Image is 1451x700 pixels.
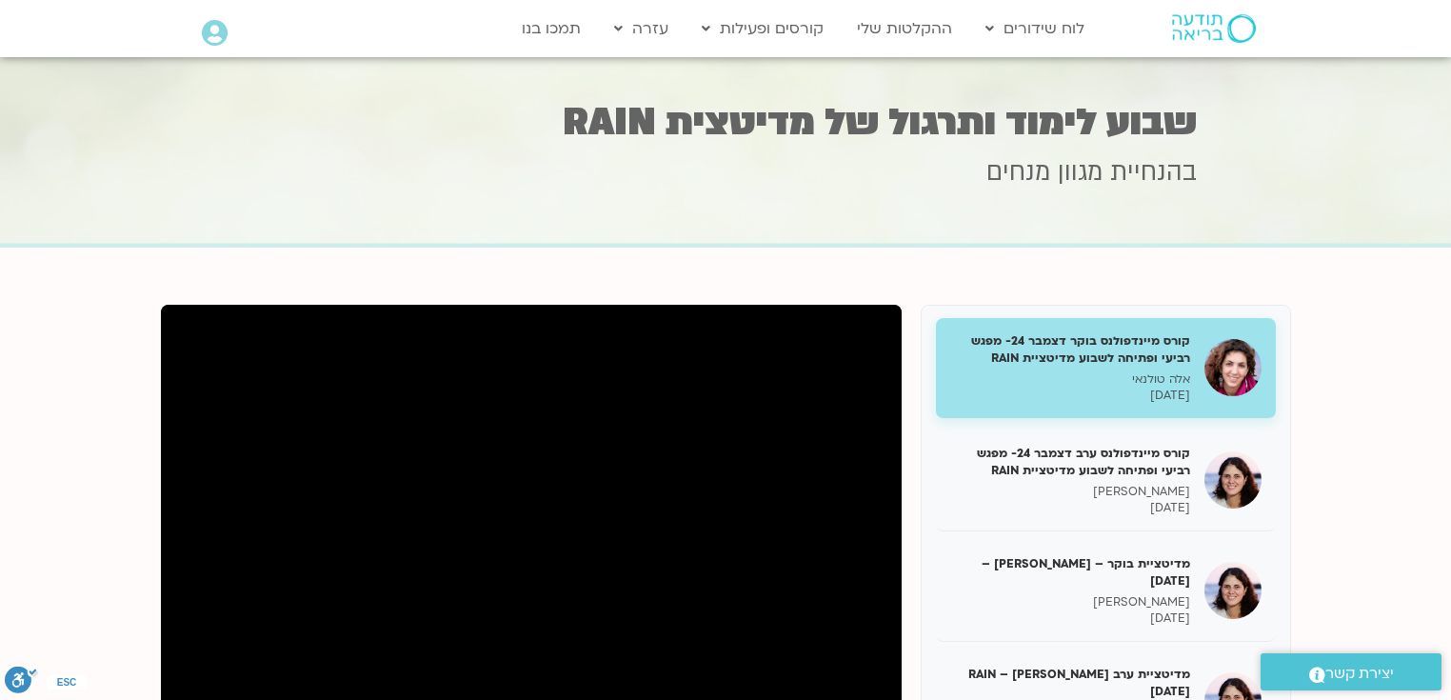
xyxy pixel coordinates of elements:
img: תודעה בריאה [1172,14,1256,43]
p: [DATE] [950,500,1190,516]
p: [PERSON_NAME] [950,484,1190,500]
p: [DATE] [950,388,1190,404]
span: בהנחיית [1110,155,1197,190]
img: מדיטציית בוקר – מיכל גורל – 7/1/25 [1204,562,1262,619]
h1: שבוע לימוד ותרגול של מדיטצית RAIN [254,104,1197,141]
h5: קורס מיינדפולנס ערב דצמבר 24- מפגש רביעי ופתיחה לשבוע מדיטציית RAIN [950,445,1190,479]
img: קורס מיינדפולנס ערב דצמבר 24- מפגש רביעי ופתיחה לשבוע מדיטציית RAIN [1204,451,1262,509]
img: קורס מיינדפולנס בוקר דצמבר 24- מפגש רביעי ופתיחה לשבוע מדיטציית RAIN [1204,339,1262,396]
h5: קורס מיינדפולנס בוקר דצמבר 24- מפגש רביעי ופתיחה לשבוע מדיטציית RAIN [950,332,1190,367]
span: יצירת קשר [1325,661,1394,687]
a: תמכו בנו [512,10,590,47]
h5: מדיטציית בוקר – [PERSON_NAME] – [DATE] [950,555,1190,590]
a: עזרה [605,10,678,47]
p: [PERSON_NAME] [950,594,1190,610]
a: יצירת קשר [1261,653,1441,690]
p: [DATE] [950,610,1190,627]
a: לוח שידורים [976,10,1094,47]
h5: מדיטציית ערב RAIN – [PERSON_NAME] [DATE] [950,666,1190,700]
a: קורסים ופעילות [692,10,833,47]
a: ההקלטות שלי [847,10,962,47]
p: אלה טולנאי [950,371,1190,388]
